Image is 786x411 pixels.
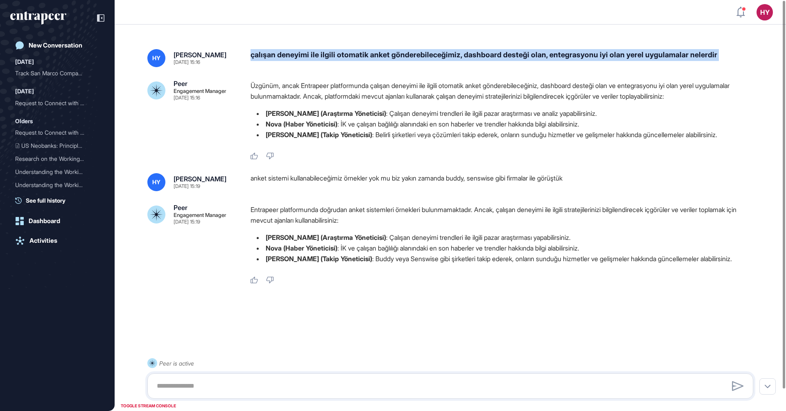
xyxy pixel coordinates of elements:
div: Request to Connect with Tracy [15,97,99,110]
div: Request to Connect with T... [15,97,93,110]
div: Engagement Manager [174,212,226,218]
div: [PERSON_NAME] [174,176,226,182]
span: HY [152,179,160,185]
strong: [PERSON_NAME] (Takip Yöneticisi) [266,131,372,139]
div: Track San Marco Company Website [15,67,99,80]
div: [DATE] 15:16 [174,60,200,65]
strong: [PERSON_NAME] (Takip Yöneticisi) [266,255,372,263]
div: US Neobanks: Principles & Investment Insights [15,139,99,152]
div: Peer [174,204,187,211]
div: TOGGLE STREAM CONSOLE [119,401,178,411]
div: Research on the Working P... [15,152,93,165]
a: New Conversation [10,37,104,54]
p: Entrapeer platformunda doğrudan anket sistemleri örnekleri bulunmamaktadır. Ancak, çalışan deneyi... [251,204,760,226]
div: [DATE] 15:16 [174,95,200,100]
div: Peer [174,80,187,87]
div: [DATE] 15:19 [174,184,200,189]
div: Request to Connect with Reese [15,126,99,139]
li: : Çalışan deneyimi trendleri ile ilgili pazar araştırması ve analiz yapabilirsiniz. [251,108,760,119]
a: See full history [15,196,104,205]
li: : Buddy veya Senswise gibi şirketleri takip ederek, onların sunduğu hizmetler ve gelişmeler hakkı... [251,253,760,264]
a: Dashboard [10,213,104,229]
button: HY [757,4,773,20]
div: Engagement Manager [174,88,226,94]
div: Understanding the Working... [15,165,93,178]
div: New Conversation [29,42,82,49]
li: : İK ve çalışan bağlılığı alanındaki en son haberler ve trendler hakkında bilgi alabilirsiniz. [251,119,760,129]
div: entrapeer-logo [10,11,66,25]
a: Activities [10,233,104,249]
div: Research on the Working Principles of Neobanks in the United States [15,152,99,165]
strong: [PERSON_NAME] (Araştırma Yöneticisi) [266,233,386,242]
div: Activities [29,237,57,244]
div: [DATE] [15,86,34,96]
div: [DATE] [15,57,34,67]
div: Understanding the Working... [15,178,93,192]
li: : Belirli şirketleri veya çözümleri takip ederek, onların sunduğu hizmetler ve gelişmeler hakkınd... [251,129,760,140]
div: Understanding the Working Principles of Neobanks in the United States [15,178,99,192]
div: Understanding the Working Principles of Neobanks in the United States [15,165,99,178]
li: : Çalışan deneyimi trendleri ile ilgili pazar araştırması yapabilirsiniz. [251,232,760,243]
div: Olders [15,116,33,126]
div: [PERSON_NAME] [174,52,226,58]
div: US Neobanks: Principles &... [15,139,93,152]
strong: Nova (Haber Yöneticisi) [266,120,337,128]
span: HY [152,55,160,61]
div: Track San Marco Company W... [15,67,93,80]
li: : İK ve çalışan bağlılığı alanındaki en son haberler ve trendler hakkında bilgi alabilirsiniz. [251,243,760,253]
span: See full history [26,196,65,205]
div: Request to Connect with R... [15,126,93,139]
div: [DATE] 15:19 [174,219,200,224]
div: Peer is active [159,358,194,368]
div: Dashboard [29,217,60,225]
div: anket sistemi kullanabileceğimiz örnekler yok mu biz yakın zamanda buddy, senswise gibi firmalar ... [251,173,760,191]
div: çalışan deneyimi ile ilgili otomatik anket gönderebileceğimiz, dashboard desteği olan, entegrasyo... [251,49,760,67]
strong: Nova (Haber Yöneticisi) [266,244,337,252]
p: Üzgünüm, ancak Entrapeer platformunda çalışan deneyimi ile ilgili otomatik anket gönderebileceğin... [251,80,760,102]
strong: [PERSON_NAME] (Araştırma Yöneticisi) [266,109,386,117]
